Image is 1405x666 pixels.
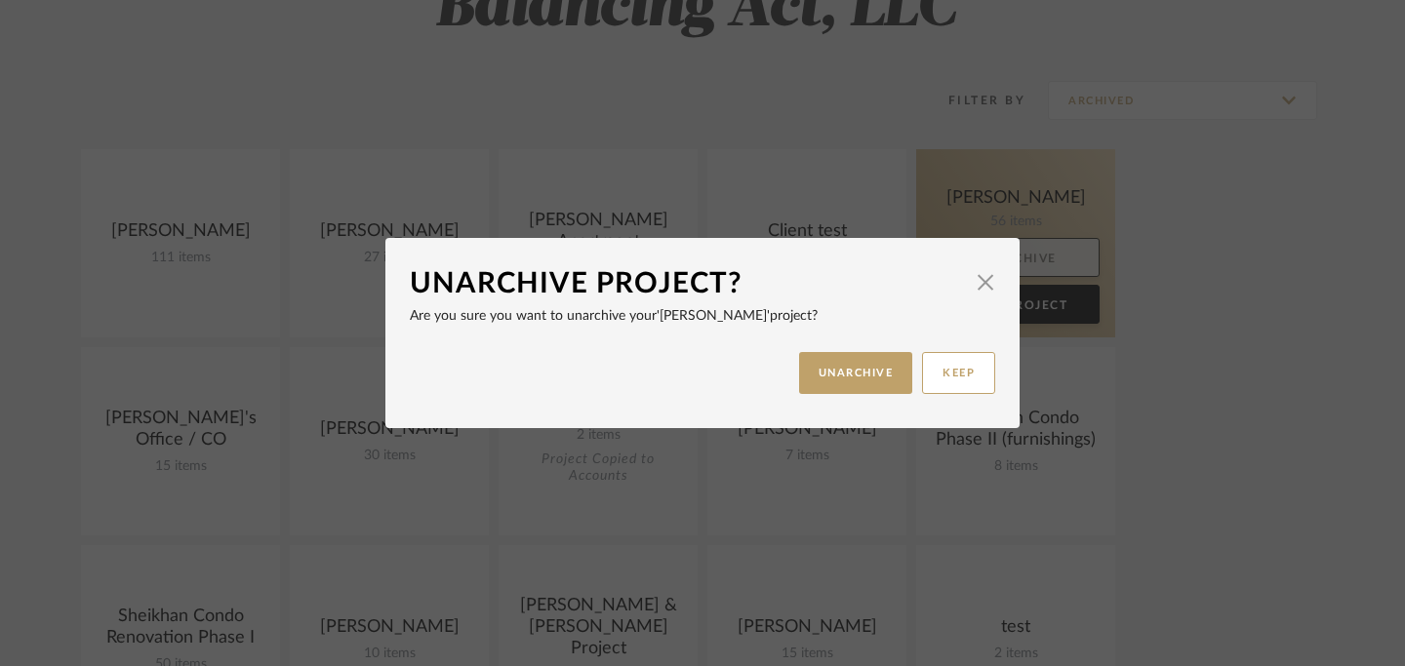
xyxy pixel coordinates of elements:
button: UNARCHIVE [799,352,913,394]
span: '[PERSON_NAME]' [657,309,770,323]
button: Close [966,262,1005,301]
div: Unarchive Project? [410,262,966,305]
button: KEEP [922,352,995,394]
p: Are you sure you want to unarchive your project? [410,305,995,327]
dialog-header: Unarchive Project? [410,262,995,305]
